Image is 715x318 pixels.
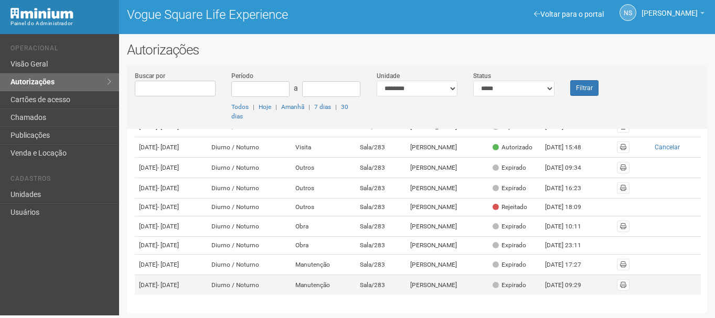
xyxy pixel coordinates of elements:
span: - [DATE] [157,223,179,230]
td: [PERSON_NAME] [406,137,488,158]
td: [DATE] [135,158,207,178]
td: Diurno / Noturno [207,275,291,295]
td: [DATE] 09:29 [541,275,599,295]
td: Obra [291,237,356,255]
td: Diurno / Noturno [207,216,291,237]
div: Autorizado [493,143,532,152]
div: Expirado [493,184,526,193]
td: [DATE] [135,237,207,255]
td: [PERSON_NAME] [406,158,488,178]
td: Diurno / Noturno [207,158,291,178]
td: Sala/283 [356,137,406,158]
td: [DATE] 18:09 [541,199,599,216]
span: - [DATE] [157,281,179,289]
td: Outros [291,199,356,216]
span: | [253,103,254,111]
td: [DATE] [135,137,207,158]
td: [DATE] 10:11 [541,216,599,237]
a: [PERSON_NAME] [642,10,705,19]
div: Expirado [493,260,526,269]
td: Manutenção [291,255,356,275]
li: Operacional [10,45,111,56]
a: NS [620,4,636,21]
a: Todos [231,103,249,111]
div: Expirado [493,241,526,250]
td: Sala/283 [356,178,406,199]
a: 7 dias [314,103,331,111]
td: Visita [291,137,356,158]
td: Outros [291,178,356,199]
td: [PERSON_NAME] [406,255,488,275]
td: [DATE] 17:27 [541,255,599,275]
div: Rejeitado [493,203,527,212]
td: [DATE] [135,255,207,275]
label: Status [473,71,491,81]
span: a [294,84,298,92]
div: Expirado [493,281,526,290]
label: Buscar por [135,71,165,81]
td: [DATE] [135,178,207,199]
td: Manutenção [291,275,356,295]
td: [PERSON_NAME] [406,237,488,255]
td: [DATE] 16:23 [541,178,599,199]
div: Expirado [493,222,526,231]
td: [PERSON_NAME] [406,178,488,199]
a: Hoje [259,103,271,111]
span: - [DATE] [157,261,179,268]
td: Sala/283 [356,216,406,237]
a: Amanhã [281,103,304,111]
li: Cadastros [10,175,111,186]
td: [DATE] [135,216,207,237]
td: [PERSON_NAME] [406,199,488,216]
td: [DATE] 09:34 [541,158,599,178]
span: - [DATE] [157,242,179,249]
span: | [275,103,277,111]
span: | [335,103,337,111]
h2: Autorizações [127,42,707,58]
td: Diurno / Noturno [207,178,291,199]
span: - [DATE] [157,144,179,151]
td: Sala/283 [356,275,406,295]
span: | [308,103,310,111]
td: Diurno / Noturno [207,199,291,216]
span: - [DATE] [157,184,179,192]
span: - [DATE] [157,203,179,211]
label: Unidade [377,71,400,81]
td: Obra [291,216,356,237]
td: [DATE] [135,275,207,295]
span: - [DATE] [157,123,179,130]
button: Cancelar [638,141,697,153]
td: Outros [291,158,356,178]
img: Minium [10,8,73,19]
td: Sala/283 [356,158,406,178]
td: Sala/283 [356,255,406,275]
div: Painel do Administrador [10,19,111,28]
td: [PERSON_NAME] [406,275,488,295]
td: [DATE] [135,199,207,216]
td: Diurno / Noturno [207,137,291,158]
td: [PERSON_NAME] [406,216,488,237]
div: Expirado [493,163,526,172]
td: Sala/283 [356,199,406,216]
td: Sala/283 [356,237,406,255]
td: Diurno / Noturno [207,255,291,275]
label: Período [231,71,253,81]
td: [DATE] 15:48 [541,137,599,158]
td: Diurno / Noturno [207,237,291,255]
h1: Vogue Square Life Experience [127,8,409,21]
td: [DATE] 23:11 [541,237,599,255]
a: Voltar para o portal [534,10,604,18]
button: Filtrar [570,80,599,96]
span: - [DATE] [157,164,179,171]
